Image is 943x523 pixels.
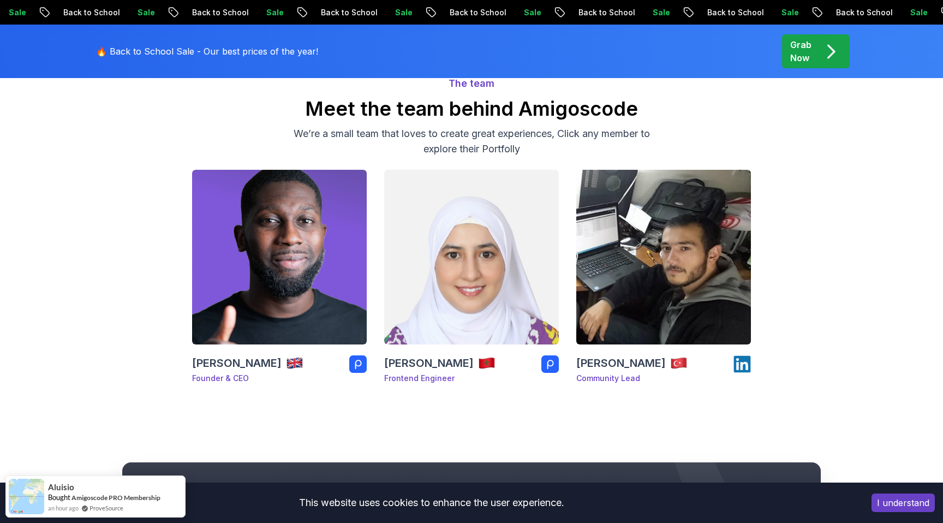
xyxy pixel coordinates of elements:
a: Amigoscode PRO Membership [71,494,160,502]
p: 🔥 Back to School Sale - Our best prices of the year! [96,45,318,58]
p: Sale [233,7,268,18]
p: Founder & CEO [192,373,303,384]
p: The team [89,76,854,91]
p: Back to School [674,7,748,18]
h2: Meet the team behind Amigoscode [89,98,854,120]
p: We’re a small team that loves to create great experiences, Click any member to explore their Port... [288,126,655,157]
img: team member country [286,354,303,372]
p: Sale [748,7,783,18]
h3: [PERSON_NAME] [192,355,282,371]
p: Back to School [545,7,619,18]
img: provesource social proof notification image [9,479,44,514]
button: Accept cookies [872,494,935,512]
h3: [PERSON_NAME] [384,355,474,371]
img: team member country [670,354,688,372]
p: Back to School [288,7,362,18]
p: Back to School [30,7,104,18]
span: Bought [48,493,70,502]
img: Nelson Djalo_team [192,170,367,344]
img: Chaimaa Safi_team [384,170,559,344]
p: Grab Now [790,38,811,64]
p: Sale [491,7,526,18]
p: Back to School [803,7,877,18]
p: Sale [619,7,654,18]
a: Chaimaa Safi_team[PERSON_NAME]team member countryFrontend Engineer [384,170,559,393]
p: Frontend Engineer [384,373,496,384]
a: ProveSource [89,503,123,513]
img: team member country [478,354,496,372]
div: This website uses cookies to enhance the user experience. [8,491,855,515]
p: Back to School [159,7,233,18]
a: Ömer Fadil_team[PERSON_NAME]team member countryCommunity Lead [576,170,751,393]
p: Community Lead [576,373,688,384]
span: Aluisio [48,483,74,492]
p: Back to School [416,7,491,18]
p: Sale [362,7,397,18]
p: Sale [104,7,139,18]
a: Nelson Djalo_team[PERSON_NAME]team member countryFounder & CEO [192,170,367,393]
img: Ömer Fadil_team [576,170,751,344]
h3: [PERSON_NAME] [576,355,666,371]
span: an hour ago [48,503,79,513]
p: Sale [877,7,912,18]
